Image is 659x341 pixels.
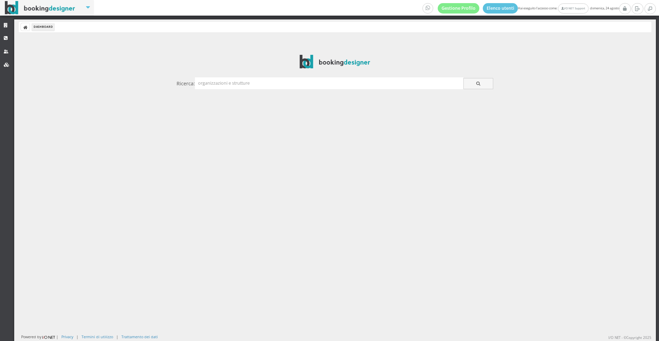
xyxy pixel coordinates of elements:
div: | [116,334,118,339]
input: organizzazioni e strutture [195,77,463,89]
a: Trattamento dei dati [121,334,158,339]
span: Hai eseguito l'accesso come: domenica, 24 agosto [422,3,619,14]
img: BookingDesigner.com [5,1,75,15]
a: Gestione Profilo [438,3,479,14]
img: ionet_small_logo.png [41,334,56,340]
a: Termini di utilizzo [82,334,113,339]
img: BookingDesigner.com [300,55,370,68]
div: | [76,334,78,339]
a: Privacy [61,334,73,339]
div: Powered by | [21,334,58,340]
li: Dashboard [32,23,54,31]
h4: Ricerca: [177,80,195,86]
a: Elenco utenti [483,3,518,14]
a: I/O NET Support [558,3,588,14]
